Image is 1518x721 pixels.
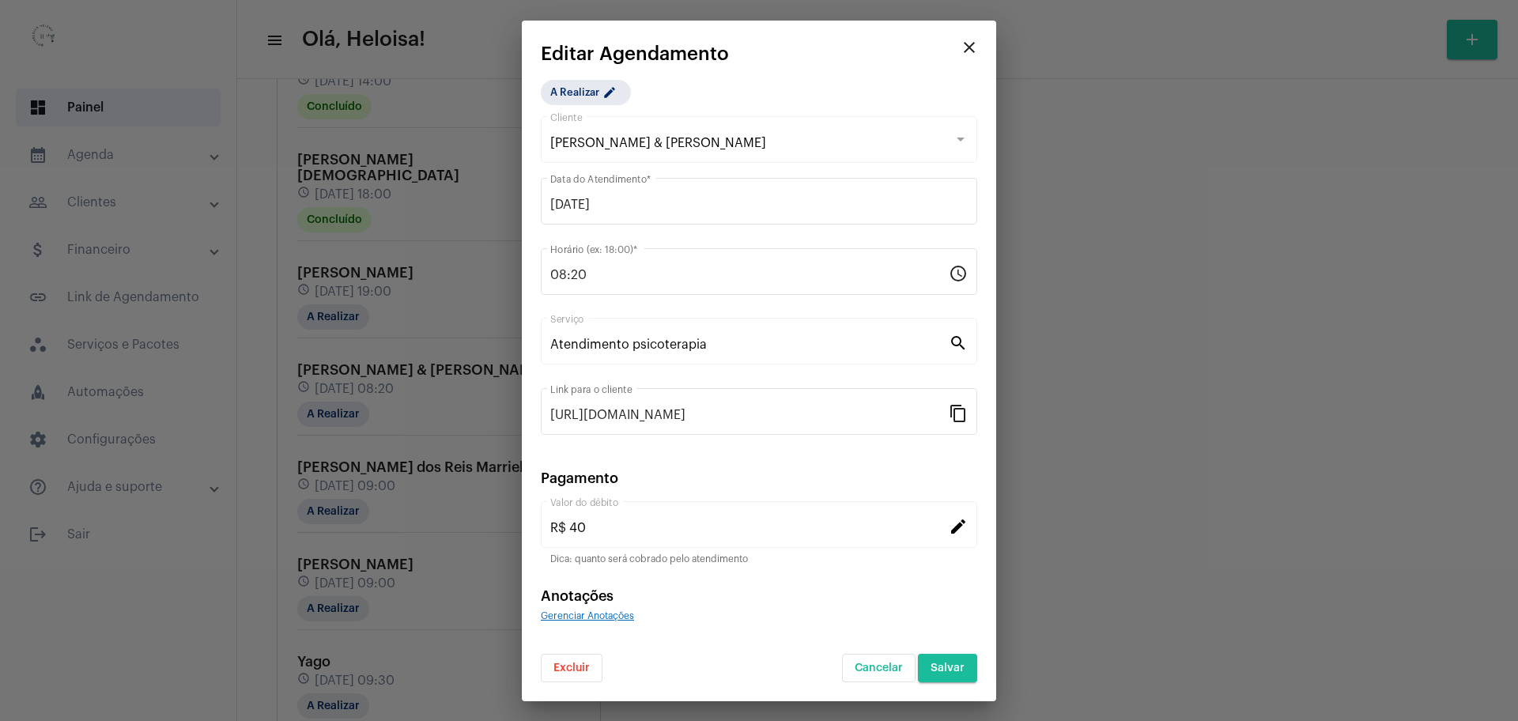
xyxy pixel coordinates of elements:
span: [PERSON_NAME] & [PERSON_NAME] [550,137,766,149]
span: Editar Agendamento [541,43,729,64]
span: Cancelar [855,662,903,674]
span: Salvar [931,662,965,674]
input: Link [550,408,949,422]
span: Excluir [553,662,590,674]
span: Pagamento [541,471,618,485]
span: Anotações [541,589,614,603]
button: Salvar [918,654,977,682]
input: Valor [550,521,949,535]
button: Cancelar [842,654,916,682]
input: Horário [550,268,949,282]
mat-icon: edit [949,516,968,535]
button: Excluir [541,654,602,682]
mat-icon: close [960,38,979,57]
mat-hint: Dica: quanto será cobrado pelo atendimento [550,554,748,565]
mat-icon: edit [602,85,621,104]
span: Gerenciar Anotações [541,611,634,621]
mat-icon: content_copy [949,403,968,422]
input: Pesquisar serviço [550,338,949,352]
mat-icon: schedule [949,263,968,282]
mat-icon: search [949,333,968,352]
mat-chip: A Realizar [541,80,631,105]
